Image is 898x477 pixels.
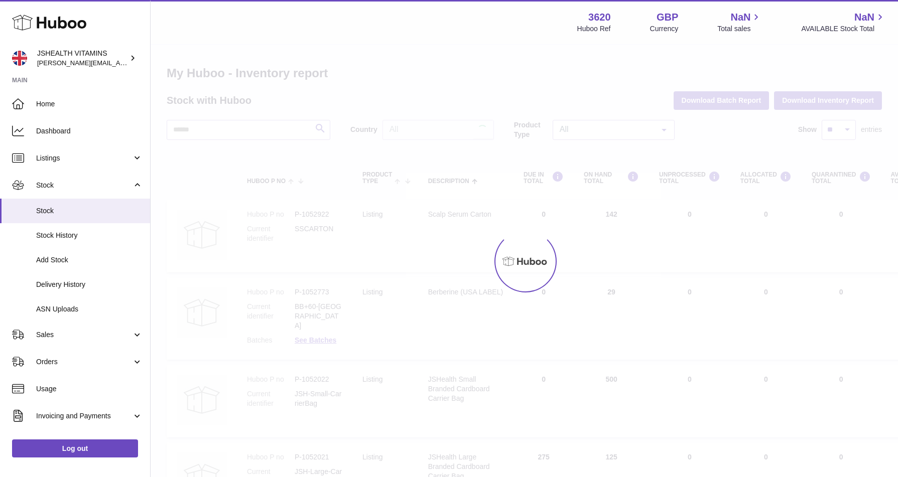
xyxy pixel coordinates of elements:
span: Stock [36,181,132,190]
img: francesca@jshealthvitamins.com [12,51,27,66]
span: ASN Uploads [36,304,143,314]
a: Log out [12,439,138,457]
a: NaN Total sales [717,11,762,34]
div: Currency [650,24,679,34]
span: Orders [36,357,132,367]
div: Huboo Ref [577,24,611,34]
span: Delivery History [36,280,143,289]
span: Home [36,99,143,109]
span: Stock History [36,231,143,240]
span: [PERSON_NAME][EMAIL_ADDRESS][DOMAIN_NAME] [37,59,201,67]
strong: 3620 [588,11,611,24]
span: Listings [36,153,132,163]
span: Usage [36,384,143,394]
span: NaN [730,11,750,24]
a: NaN AVAILABLE Stock Total [801,11,886,34]
strong: GBP [657,11,678,24]
span: Add Stock [36,255,143,265]
span: AVAILABLE Stock Total [801,24,886,34]
span: Total sales [717,24,762,34]
div: JSHEALTH VITAMINS [37,49,127,68]
span: Stock [36,206,143,216]
span: Sales [36,330,132,340]
span: Dashboard [36,126,143,136]
span: Invoicing and Payments [36,411,132,421]
span: NaN [854,11,874,24]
